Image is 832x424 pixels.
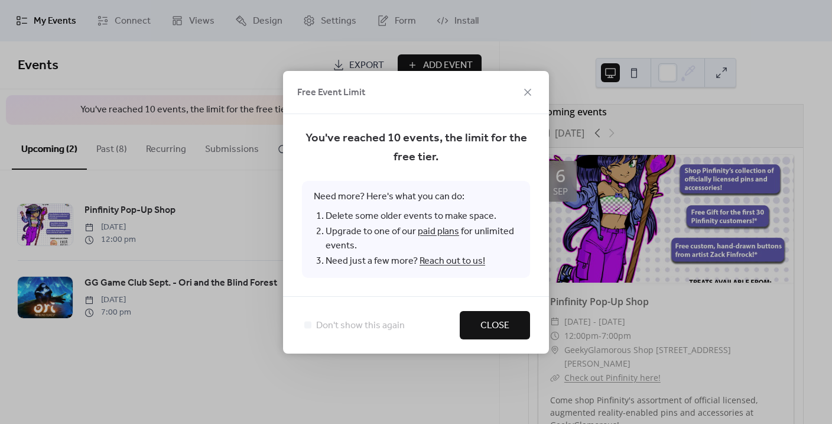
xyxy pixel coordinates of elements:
[297,86,365,100] span: Free Event Limit
[302,129,530,167] span: You've reached 10 events, the limit for the free tier.
[326,224,518,254] li: Upgrade to one of our for unlimited events.
[418,222,459,241] a: paid plans
[326,254,518,269] li: Need just a few more?
[316,319,405,333] span: Don't show this again
[326,209,518,224] li: Delete some older events to make space.
[420,252,485,270] a: Reach out to us!
[480,319,509,333] span: Close
[460,311,530,339] button: Close
[302,181,530,278] span: Need more? Here's what you can do:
